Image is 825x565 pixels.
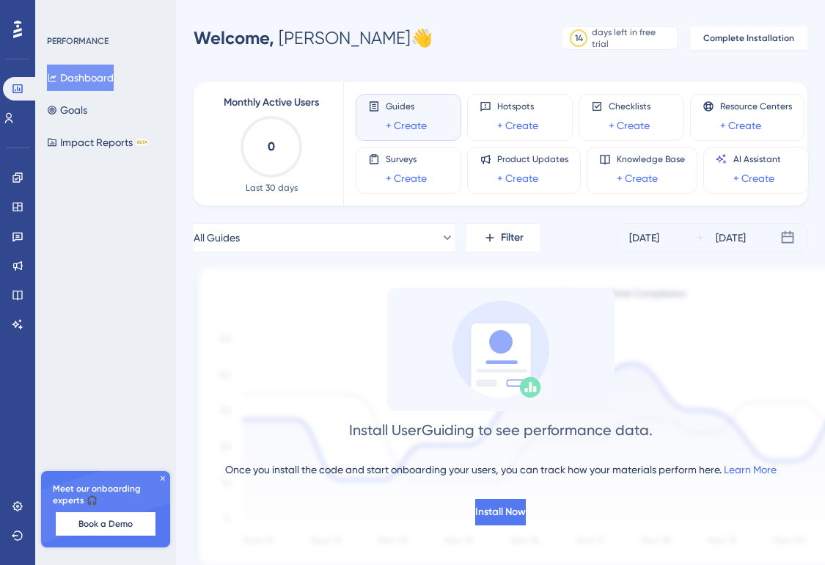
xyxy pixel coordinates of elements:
[475,503,526,521] span: Install Now
[194,26,433,50] div: [PERSON_NAME] 👋
[47,129,149,156] button: Impact ReportsBETA
[497,101,538,112] span: Hotspots
[136,139,149,146] div: BETA
[629,229,659,247] div: [DATE]
[194,229,240,247] span: All Guides
[225,461,777,478] div: Once you install the code and start onboarding your users, you can track how your materials perfo...
[466,223,540,252] button: Filter
[386,101,427,112] span: Guides
[53,483,158,506] span: Meet our onboarding experts 🎧
[575,32,583,44] div: 14
[78,518,133,530] span: Book a Demo
[194,223,455,252] button: All Guides
[56,512,155,536] button: Book a Demo
[349,420,653,440] div: Install UserGuiding to see performance data.
[47,35,109,47] div: PERFORMANCE
[617,153,685,165] span: Knowledge Base
[592,26,673,50] div: days left in free trial
[617,169,658,187] a: + Create
[386,117,427,134] a: + Create
[497,169,538,187] a: + Create
[497,153,568,165] span: Product Updates
[194,27,274,48] span: Welcome,
[733,153,781,165] span: AI Assistant
[609,117,650,134] a: + Create
[386,153,427,165] span: Surveys
[690,26,807,50] button: Complete Installation
[733,169,774,187] a: + Create
[268,139,275,153] text: 0
[720,117,761,134] a: + Create
[724,464,777,475] a: Learn More
[475,499,526,525] button: Install Now
[501,229,524,247] span: Filter
[720,101,792,112] span: Resource Centers
[716,229,746,247] div: [DATE]
[246,182,298,194] span: Last 30 days
[47,97,87,123] button: Goals
[224,94,319,112] span: Monthly Active Users
[497,117,538,134] a: + Create
[609,101,650,112] span: Checklists
[703,32,794,44] span: Complete Installation
[47,65,114,91] button: Dashboard
[386,169,427,187] a: + Create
